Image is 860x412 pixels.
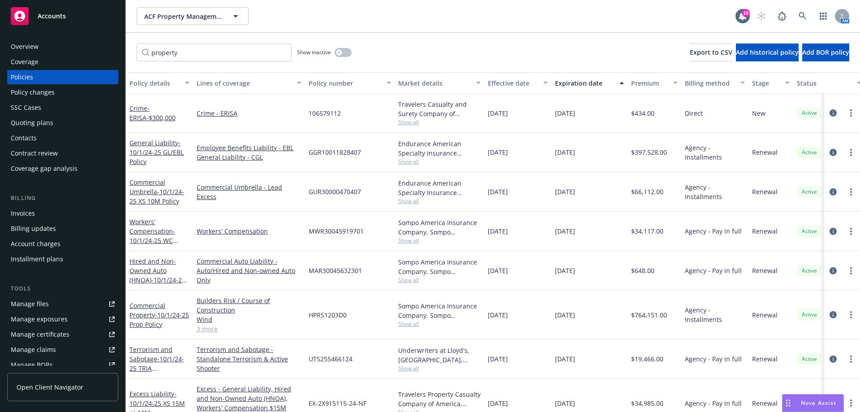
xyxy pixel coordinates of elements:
[309,399,366,408] span: EX-2X915115-24-NF
[309,147,361,157] span: GGR10011828407
[802,48,849,56] span: Add BOR policy
[398,320,481,328] span: Show all
[828,265,838,276] a: circleInformation
[7,85,118,100] a: Policy changes
[7,116,118,130] a: Quoting plans
[197,152,301,162] a: General Liability - CGL
[555,147,575,157] span: [DATE]
[398,118,481,126] span: Show all
[309,266,362,275] span: MAR30045632301
[11,237,60,251] div: Account charges
[846,309,856,320] a: more
[484,72,551,94] button: Effective date
[309,78,381,88] div: Policy number
[398,390,481,408] div: Travelers Property Casualty Company of America, Travelers Insurance
[398,218,481,237] div: Sompo America Insurance Company, Sompo International
[555,108,575,118] span: [DATE]
[197,315,301,324] a: Wind
[7,146,118,160] a: Contract review
[631,310,667,320] span: $764,151.00
[309,310,347,320] span: HPRS1203D0
[398,197,481,205] span: Show all
[752,226,778,236] span: Renewal
[782,394,844,412] button: Nova Assist
[631,226,663,236] span: $34,117.00
[828,354,838,364] a: circleInformation
[846,226,856,237] a: more
[685,226,742,236] span: Agency - Pay in full
[305,72,395,94] button: Policy number
[398,346,481,364] div: Underwriters at Lloyd's, [GEOGRAPHIC_DATA], [PERSON_NAME] of London, CRC Group
[7,206,118,221] a: Invoices
[628,72,681,94] button: Premium
[11,252,63,266] div: Installment plans
[685,266,742,275] span: Agency - Pay in full
[752,78,780,88] div: Stage
[197,324,301,334] a: 3 more
[398,78,471,88] div: Market details
[7,312,118,326] a: Manage exposures
[193,72,305,94] button: Lines of coverage
[685,399,742,408] span: Agency - Pay in full
[631,266,654,275] span: $648.00
[7,221,118,236] a: Billing updates
[398,100,481,118] div: Travelers Casualty and Surety Company of America, Travelers Insurance
[685,108,703,118] span: Direct
[736,43,799,61] button: Add historical policy
[398,301,481,320] div: Sompo America Insurance Company, Sompo International
[800,148,818,156] span: Active
[129,217,175,254] a: Workers' Compensation
[488,187,508,196] span: [DATE]
[129,276,187,294] span: - 10/1/24-25 HNOA Policy
[11,312,68,326] div: Manage exposures
[555,399,575,408] span: [DATE]
[11,100,41,115] div: SSC Cases
[783,395,794,412] div: Drag to move
[297,48,331,56] span: Show inactive
[690,48,732,56] span: Export to CSV
[802,43,849,61] button: Add BOR policy
[800,188,818,196] span: Active
[398,276,481,284] span: Show all
[309,108,341,118] span: 106579112
[488,147,508,157] span: [DATE]
[685,305,745,324] span: Agency - Installments
[846,354,856,364] a: more
[7,4,118,29] a: Accounts
[736,48,799,56] span: Add historical policy
[800,355,818,363] span: Active
[555,226,575,236] span: [DATE]
[748,72,793,94] button: Stage
[631,354,663,364] span: $19,466.00
[631,78,668,88] div: Premium
[631,108,654,118] span: $434.00
[129,139,184,166] span: - 10/1/24-25 GL/EBL Policy
[846,108,856,118] a: more
[555,187,575,196] span: [DATE]
[685,78,735,88] div: Billing method
[631,147,667,157] span: $397,528.00
[11,327,69,342] div: Manage certificates
[398,139,481,158] div: Endurance American Specialty Insurance Company, Sompo International
[309,354,353,364] span: UTS255466124
[800,109,818,117] span: Active
[828,309,838,320] a: circleInformation
[742,9,750,17] div: 19
[129,311,189,329] span: - 10/1/24-25 Prop Policy
[7,327,118,342] a: Manage certificates
[129,345,184,391] a: Terrorism and Sabotage
[129,257,185,294] a: Hired and Non-Owned Auto (HNOA)
[197,256,301,285] a: Commercial Auto Liability - Auto/Hired and Non-owned Auto Only
[631,399,663,408] span: $34,985.00
[681,72,748,94] button: Billing method
[398,237,481,244] span: Show all
[846,147,856,158] a: more
[17,382,83,392] span: Open Client Navigator
[197,182,301,201] a: Commercial Umbrella - Lead Excess
[129,104,176,122] a: Crime
[555,78,614,88] div: Expiration date
[488,78,538,88] div: Effective date
[7,358,118,372] a: Manage BORs
[488,354,508,364] span: [DATE]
